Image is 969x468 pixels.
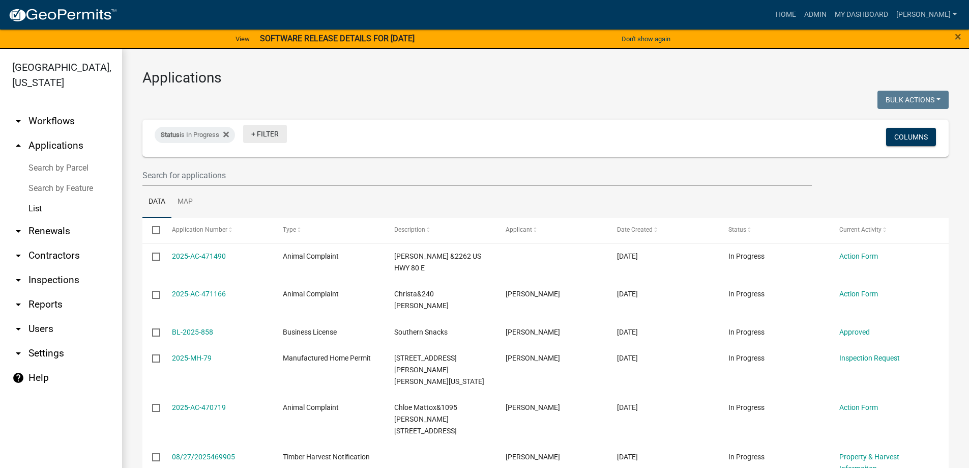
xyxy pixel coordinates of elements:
span: Paul Overstreet [506,328,560,336]
span: 08/29/2025 [617,328,638,336]
datatable-header-cell: Application Number [162,218,273,242]
a: BL-2025-858 [172,328,213,336]
i: arrow_drop_down [12,225,24,237]
span: In Progress [728,252,765,260]
span: Southern Snacks [394,328,448,336]
a: Data [142,186,171,218]
datatable-header-cell: Type [273,218,385,242]
a: Map [171,186,199,218]
span: Type [283,226,296,233]
i: arrow_drop_down [12,323,24,335]
a: My Dashboard [831,5,892,24]
datatable-header-cell: Applicant [496,218,607,242]
div: is In Progress [155,127,235,143]
h3: Applications [142,69,949,87]
span: Chloe Mattox&1095 CARL SUTTON RD [394,403,457,435]
span: Current Activity [839,226,882,233]
strong: SOFTWARE RELEASE DETAILS FOR [DATE] [260,34,415,43]
i: arrow_drop_up [12,140,24,152]
span: Manufactured Home Permit [283,354,371,362]
i: arrow_drop_down [12,115,24,127]
i: arrow_drop_down [12,347,24,360]
i: help [12,372,24,384]
span: 590 Carl Sutton Road Lizella Georgia [394,354,484,386]
span: Application Number [172,226,227,233]
i: arrow_drop_down [12,298,24,311]
input: Search for applications [142,165,812,186]
a: 2025-AC-471166 [172,290,226,298]
a: Home [772,5,800,24]
span: 08/28/2025 [617,354,638,362]
span: Laylah Wilson [506,354,560,362]
span: In Progress [728,328,765,336]
span: In Progress [728,290,765,298]
a: View [231,31,254,47]
span: Timber Harvest Notification [283,453,370,461]
i: arrow_drop_down [12,274,24,286]
span: Layla Kriz [506,403,560,411]
a: [PERSON_NAME] [892,5,961,24]
span: In Progress [728,453,765,461]
a: Action Form [839,403,878,411]
button: Don't show again [618,31,674,47]
a: 2025-MH-79 [172,354,212,362]
span: Animal Complaint [283,403,339,411]
span: Animal Complaint [283,252,339,260]
span: 08/29/2025 [617,290,638,298]
span: Status [728,226,746,233]
datatable-header-cell: Date Created [607,218,719,242]
span: 08/28/2025 [617,403,638,411]
button: Columns [886,128,936,146]
a: Admin [800,5,831,24]
button: Close [955,31,961,43]
span: Description [394,226,425,233]
span: Status [161,131,180,139]
span: In Progress [728,354,765,362]
span: 08/30/2025 [617,252,638,260]
a: Action Form [839,290,878,298]
datatable-header-cell: Current Activity [830,218,941,242]
datatable-header-cell: Description [385,218,496,242]
span: In Progress [728,403,765,411]
span: 08/27/2025 [617,453,638,461]
span: Christa&240 CAUSEY RD [394,290,449,310]
button: Bulk Actions [877,91,949,109]
span: Applicant [506,226,532,233]
a: Approved [839,328,870,336]
a: + Filter [243,125,287,143]
i: arrow_drop_down [12,250,24,262]
datatable-header-cell: Status [718,218,830,242]
span: × [955,30,961,44]
span: Business License [283,328,337,336]
span: Tammie [506,453,560,461]
a: 08/27/2025469905 [172,453,235,461]
a: 2025-AC-470719 [172,403,226,411]
span: Tammie [506,290,560,298]
a: 2025-AC-471490 [172,252,226,260]
datatable-header-cell: Select [142,218,162,242]
span: Holly Johnson &2262 US HWY 80 E [394,252,481,272]
a: Inspection Request [839,354,900,362]
span: Animal Complaint [283,290,339,298]
span: Date Created [617,226,653,233]
a: Action Form [839,252,878,260]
